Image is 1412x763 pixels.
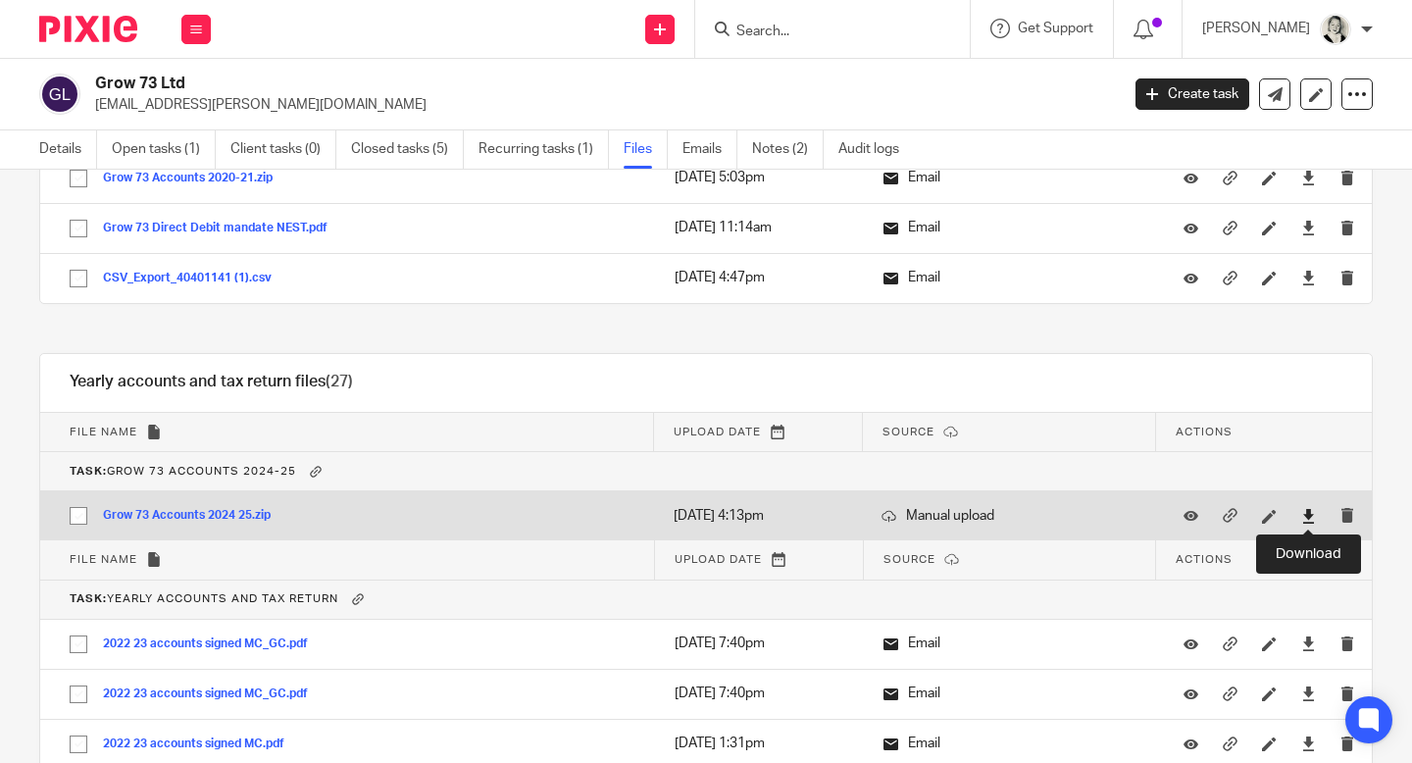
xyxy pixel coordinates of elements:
span: Grow 73 Accounts 2024-25 [70,466,296,477]
img: svg%3E [39,74,80,115]
p: Email [883,634,1136,653]
p: [DATE] 5:03pm [675,168,844,187]
p: [DATE] 1:31pm [675,734,844,753]
span: Upload date [674,427,761,437]
p: [PERSON_NAME] [1202,19,1310,38]
a: Download [1301,634,1316,653]
a: Details [39,130,97,169]
span: Get Support [1018,22,1093,35]
button: CSV_Export_40401141 (1).csv [103,272,286,285]
a: Download [1301,734,1316,753]
p: Manual upload [882,506,1136,526]
span: (27) [326,374,353,389]
a: Download [1301,268,1316,287]
p: Email [883,168,1136,187]
p: Email [883,268,1136,287]
p: Email [883,684,1136,703]
a: Audit logs [838,130,914,169]
input: Select [60,210,97,247]
p: [EMAIL_ADDRESS][PERSON_NAME][DOMAIN_NAME] [95,95,1106,115]
button: Grow 73 Direct Debit mandate NEST.pdf [103,222,342,235]
span: Source [883,554,935,565]
input: Select [60,497,97,534]
a: Files [624,130,668,169]
img: DA590EE6-2184-4DF2-A25D-D99FB904303F_1_201_a.jpeg [1320,14,1351,45]
span: Actions [1176,554,1233,565]
p: Email [883,218,1136,237]
span: Yearly accounts and tax return [70,594,338,605]
a: Download [1301,218,1316,237]
a: Client tasks (0) [230,130,336,169]
button: 2022 23 accounts signed MC_GC.pdf [103,687,323,701]
p: Email [883,734,1136,753]
input: Select [60,260,97,297]
span: Upload date [675,554,762,565]
button: 2022 23 accounts signed MC.pdf [103,738,299,751]
p: [DATE] 4:13pm [674,506,843,526]
p: [DATE] 7:40pm [675,684,844,703]
span: File name [70,427,137,437]
span: Actions [1176,427,1233,437]
span: Source [882,427,934,437]
a: Emails [682,130,737,169]
input: Search [734,24,911,41]
a: Notes (2) [752,130,824,169]
button: Grow 73 Accounts 2020-21.zip [103,172,287,185]
a: Open tasks (1) [112,130,216,169]
img: Pixie [39,16,137,42]
button: Grow 73 Accounts 2024 25.zip [103,509,285,523]
input: Select [60,160,97,197]
input: Select [60,726,97,763]
a: Download [1301,506,1316,526]
a: Download [1301,168,1316,187]
a: Create task [1135,78,1249,110]
p: [DATE] 11:14am [675,218,844,237]
input: Select [60,676,97,713]
span: File name [70,554,137,565]
input: Select [60,626,97,663]
p: [DATE] 7:40pm [675,634,844,653]
p: [DATE] 4:47pm [675,268,844,287]
h1: Yearly accounts and tax return files [70,372,353,392]
h2: Grow 73 Ltd [95,74,904,94]
a: Recurring tasks (1) [479,130,609,169]
b: Task: [70,466,107,477]
button: 2022 23 accounts signed MC_GC.pdf [103,637,323,651]
a: Download [1301,684,1316,703]
b: Task: [70,594,107,605]
a: Closed tasks (5) [351,130,464,169]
